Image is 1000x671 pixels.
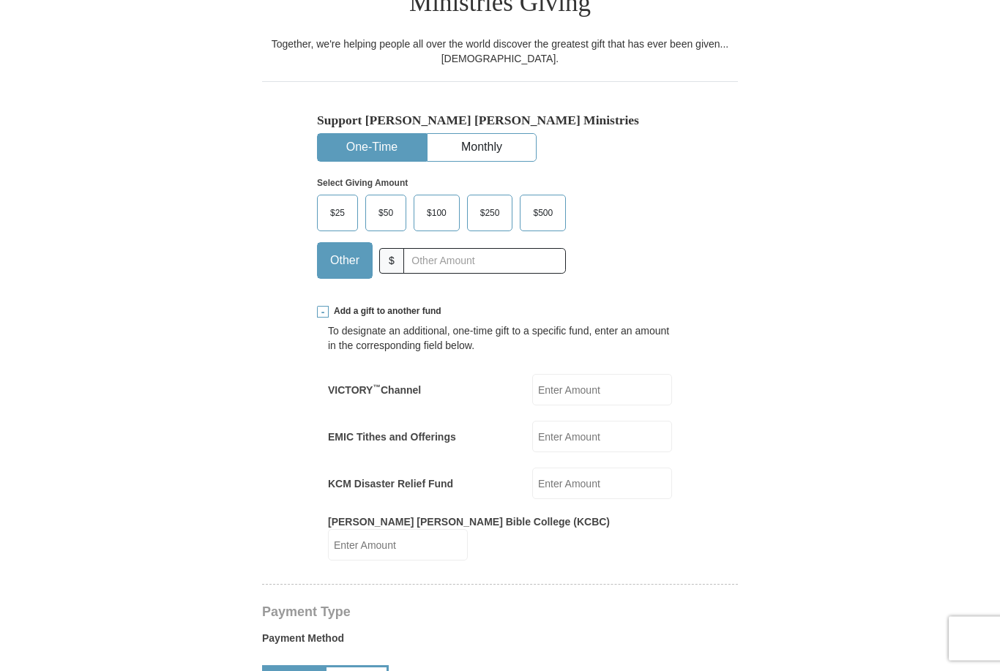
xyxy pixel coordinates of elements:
[317,179,408,189] strong: Select Giving Amount
[379,249,404,274] span: $
[329,306,441,318] span: Add a gift to another fund
[262,607,738,618] h4: Payment Type
[532,468,672,500] input: Enter Amount
[328,530,468,561] input: Enter Amount
[403,249,566,274] input: Other Amount
[428,135,536,162] button: Monthly
[328,430,456,445] label: EMIC Tithes and Offerings
[526,203,560,225] span: $500
[323,250,367,272] span: Other
[373,383,381,392] sup: ™
[532,375,672,406] input: Enter Amount
[419,203,454,225] span: $100
[317,113,683,129] h5: Support [PERSON_NAME] [PERSON_NAME] Ministries
[318,135,426,162] button: One-Time
[328,477,453,492] label: KCM Disaster Relief Fund
[328,324,672,353] div: To designate an additional, one-time gift to a specific fund, enter an amount in the correspondin...
[323,203,352,225] span: $25
[473,203,507,225] span: $250
[328,383,421,398] label: VICTORY Channel
[532,421,672,453] input: Enter Amount
[262,37,738,67] div: Together, we're helping people all over the world discover the greatest gift that has ever been g...
[262,631,738,653] label: Payment Method
[328,515,610,530] label: [PERSON_NAME] [PERSON_NAME] Bible College (KCBC)
[371,203,400,225] span: $50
